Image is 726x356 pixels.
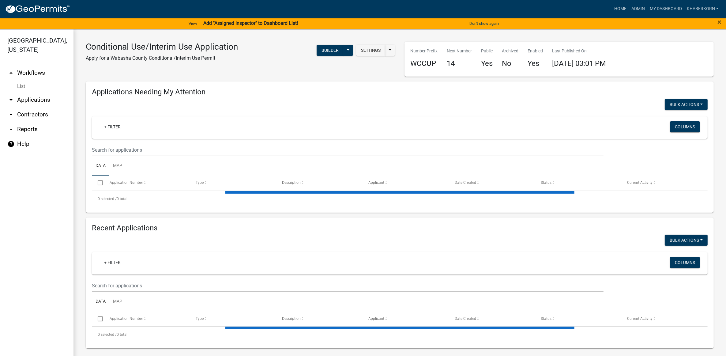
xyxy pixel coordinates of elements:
button: Close [717,18,721,26]
p: Number Prefix [411,48,438,54]
span: Type [196,180,204,185]
datatable-header-cell: Description [276,176,363,190]
datatable-header-cell: Applicant [363,311,449,326]
span: Date Created [455,316,476,321]
div: 0 total [92,327,708,342]
datatable-header-cell: Type [190,311,276,326]
a: Data [92,156,109,176]
strong: Add "Assigned Inspector" to Dashboard List! [203,20,298,26]
a: + Filter [99,121,126,132]
i: arrow_drop_down [7,111,15,118]
a: + Filter [99,257,126,268]
button: Don't show again [467,18,501,28]
span: 0 selected / [98,197,117,201]
a: Map [109,156,126,176]
datatable-header-cell: Date Created [449,311,535,326]
span: × [717,18,721,26]
span: Date Created [455,180,476,185]
datatable-header-cell: Status [535,176,621,190]
h4: Yes [528,59,543,68]
span: Current Activity [627,316,653,321]
datatable-header-cell: Date Created [449,176,535,190]
span: Application Number [110,316,143,321]
span: [DATE] 03:01 PM [552,59,606,68]
span: Applicant [368,316,384,321]
span: Type [196,316,204,321]
span: Current Activity [627,180,653,185]
span: Applicant [368,180,384,185]
datatable-header-cell: Current Activity [621,311,708,326]
button: Bulk Actions [665,99,708,110]
a: View [186,18,200,28]
a: Home [612,3,629,15]
a: Admin [629,3,647,15]
datatable-header-cell: Type [190,176,276,190]
p: Public [481,48,493,54]
input: Search for applications [92,279,604,292]
datatable-header-cell: Application Number [103,311,190,326]
h4: Applications Needing My Attention [92,88,708,97]
p: Enabled [528,48,543,54]
h4: 14 [447,59,472,68]
datatable-header-cell: Current Activity [621,176,708,190]
span: Description [282,180,301,185]
span: Description [282,316,301,321]
p: Archived [502,48,519,54]
div: 0 total [92,191,708,206]
datatable-header-cell: Applicant [363,176,449,190]
h4: Yes [481,59,493,68]
p: Next Number [447,48,472,54]
h4: Recent Applications [92,224,708,233]
h4: No [502,59,519,68]
span: Application Number [110,180,143,185]
datatable-header-cell: Select [92,311,103,326]
a: Map [109,292,126,312]
i: help [7,140,15,148]
span: Status [541,316,552,321]
i: arrow_drop_up [7,69,15,77]
button: Builder [317,45,344,56]
datatable-header-cell: Status [535,311,621,326]
button: Settings [356,45,386,56]
button: Columns [670,257,700,268]
i: arrow_drop_down [7,96,15,104]
a: Data [92,292,109,312]
datatable-header-cell: Select [92,176,103,190]
span: Status [541,180,552,185]
span: 0 selected / [98,332,117,337]
p: Last Published On [552,48,606,54]
button: Columns [670,121,700,132]
h3: Conditional Use/Interim Use Application [86,42,238,52]
button: Bulk Actions [665,235,708,246]
p: Apply for a Wabasha County Conditional/Interim Use Permit [86,55,238,62]
i: arrow_drop_down [7,126,15,133]
input: Search for applications [92,144,604,156]
a: khaberkorn [684,3,721,15]
datatable-header-cell: Application Number [103,176,190,190]
h4: WCCUP [411,59,438,68]
a: My Dashboard [647,3,684,15]
datatable-header-cell: Description [276,311,363,326]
